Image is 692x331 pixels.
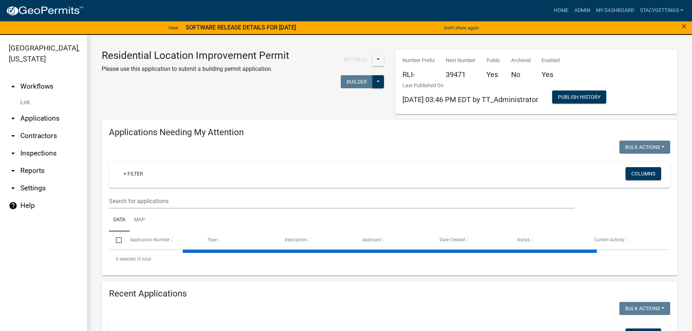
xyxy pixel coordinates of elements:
[571,4,593,17] a: Admin
[446,70,476,79] h5: 39471
[109,288,670,299] h4: Recent Applications
[341,75,373,88] button: Builder
[551,4,571,17] a: Home
[619,141,670,154] button: Bulk Actions
[402,57,435,64] p: Number Prefix
[594,237,624,242] span: Current Activity
[619,302,670,315] button: Bulk Actions
[130,209,149,232] a: Map
[165,22,181,34] a: View
[338,53,373,66] button: Settings
[109,194,575,209] input: Search for applications
[440,237,465,242] span: Date Created
[207,237,217,242] span: Type
[542,70,560,79] h5: Yes
[9,132,17,140] i: arrow_drop_down
[511,70,531,79] h5: No
[186,24,296,31] strong: SOFTWARE RELEASE DETAILS FOR [DATE]
[587,231,665,249] datatable-header-cell: Current Activity
[130,237,170,242] span: Application Number
[109,209,130,232] a: Data
[637,4,686,17] a: StacyGettings
[278,231,355,249] datatable-header-cell: Description
[109,127,670,138] h4: Applications Needing My Attention
[9,201,17,210] i: help
[123,231,200,249] datatable-header-cell: Application Number
[486,57,500,64] p: Public
[402,82,538,89] p: Last Published On
[9,114,17,123] i: arrow_drop_down
[593,4,637,17] a: My Dashboard
[402,70,435,79] h5: RLI-
[446,57,476,64] p: Next Number
[9,166,17,175] i: arrow_drop_down
[510,231,587,249] datatable-header-cell: Status
[402,95,538,104] span: [DATE] 03:46 PM EDT by TT_Administrator
[109,231,123,249] datatable-header-cell: Select
[682,22,687,31] button: Close
[102,49,289,62] h3: Residential Location Improvement Permit
[355,231,433,249] datatable-header-cell: Applicant
[109,250,670,268] div: 0 total
[552,94,606,100] wm-modal-confirm: Workflow Publish History
[682,21,687,31] span: ×
[9,149,17,158] i: arrow_drop_down
[511,57,531,64] p: Archived
[116,257,138,262] span: 0 selected /
[542,57,560,64] p: Enabled
[552,90,606,104] button: Publish History
[441,22,482,34] button: Don't show again
[362,237,381,242] span: Applicant
[9,82,17,91] i: arrow_drop_up
[102,65,289,73] p: Please use this application to submit a building permit application.
[285,237,307,242] span: Description
[626,167,661,180] button: Columns
[9,184,17,193] i: arrow_drop_down
[486,70,500,79] h5: Yes
[200,231,278,249] datatable-header-cell: Type
[517,237,530,242] span: Status
[433,231,510,249] datatable-header-cell: Date Created
[118,167,149,180] a: + Filter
